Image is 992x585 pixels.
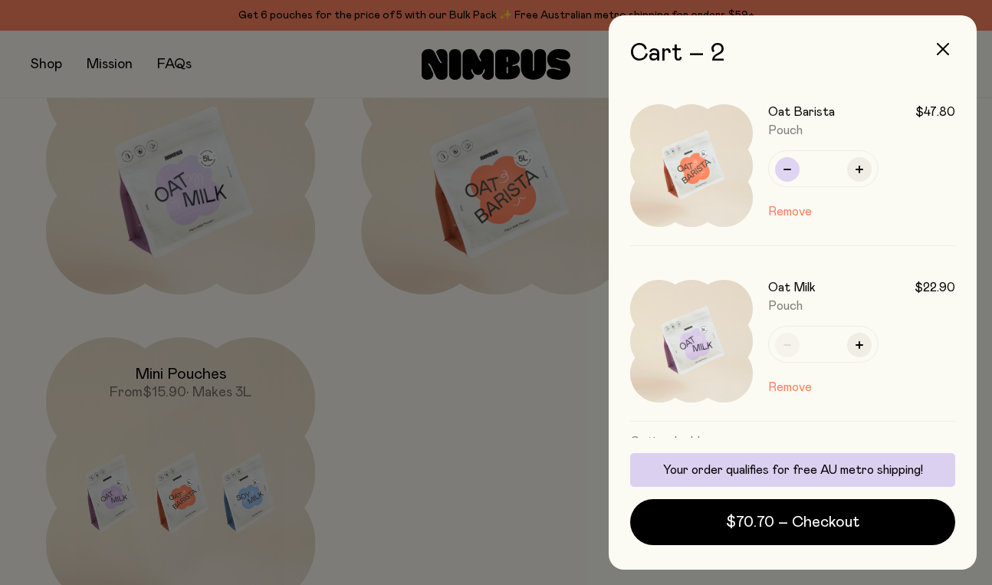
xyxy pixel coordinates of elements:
[630,422,955,462] h3: Optional add-ons
[630,40,955,67] h2: Cart – 2
[726,511,859,533] span: $70.70 – Checkout
[639,462,946,478] p: Your order qualifies for free AU metro shipping!
[768,300,803,312] span: Pouch
[768,378,812,396] button: Remove
[768,202,812,221] button: Remove
[768,280,816,295] h3: Oat Milk
[768,104,835,120] h3: Oat Barista
[630,499,955,545] button: $70.70 – Checkout
[768,124,803,136] span: Pouch
[915,280,955,295] span: $22.90
[915,104,955,120] span: $47.80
